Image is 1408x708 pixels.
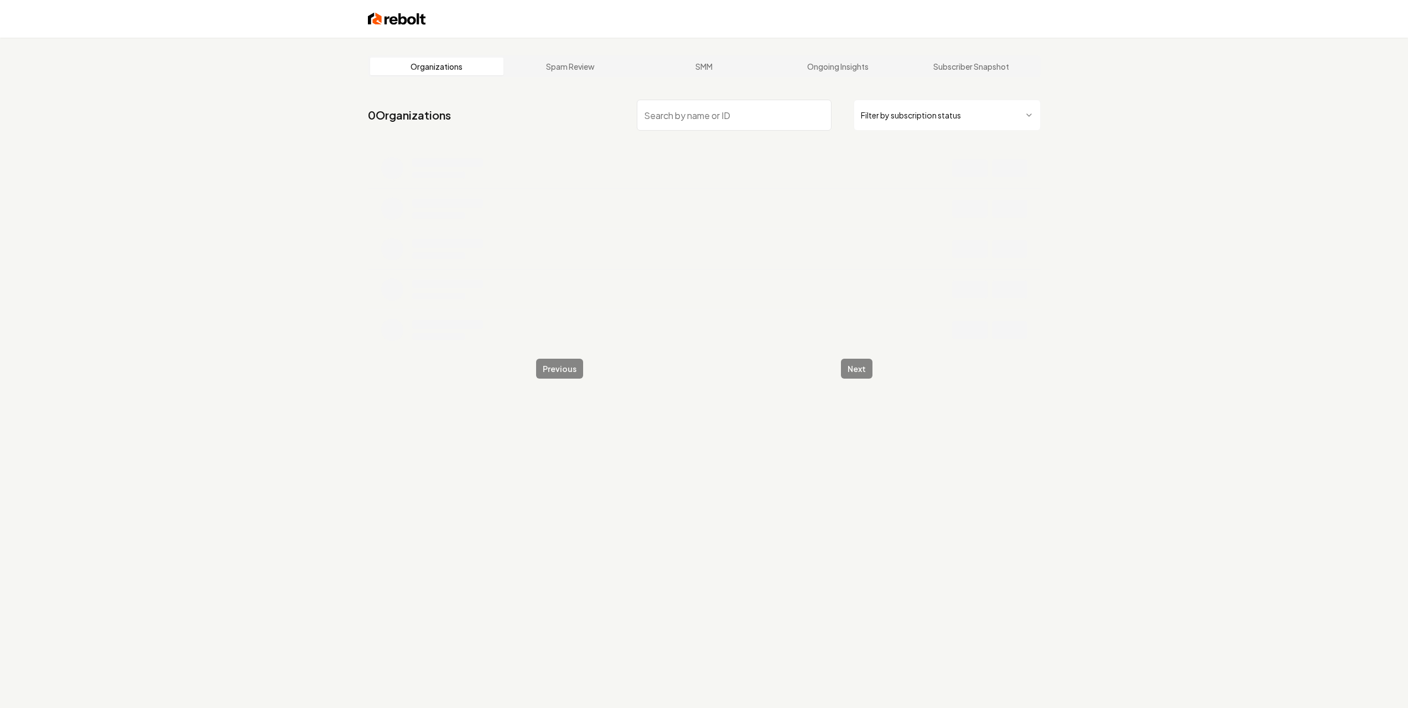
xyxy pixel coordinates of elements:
img: Rebolt Logo [368,11,426,27]
a: Spam Review [503,58,637,75]
a: Subscriber Snapshot [905,58,1038,75]
a: SMM [637,58,771,75]
input: Search by name or ID [637,100,832,131]
a: Organizations [370,58,504,75]
a: 0Organizations [368,107,451,123]
a: Ongoing Insights [771,58,905,75]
